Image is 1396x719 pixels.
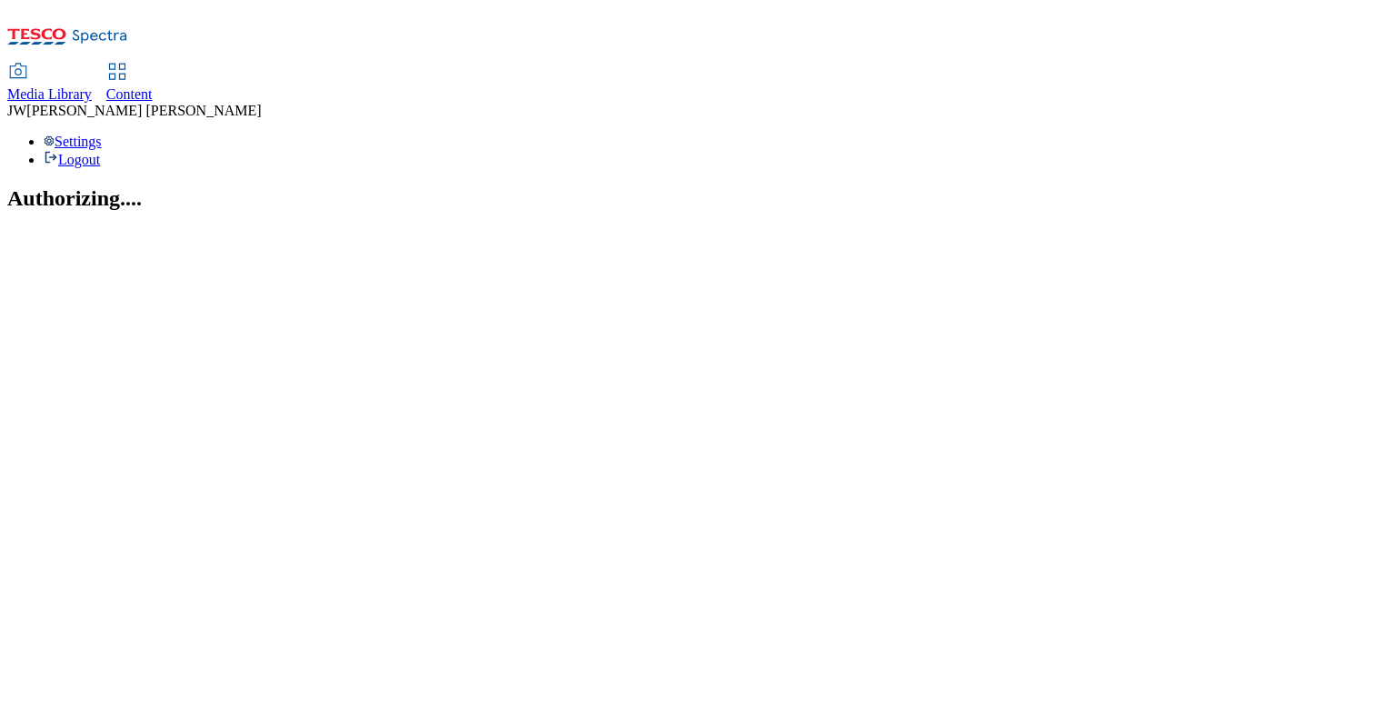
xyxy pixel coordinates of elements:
span: [PERSON_NAME] [PERSON_NAME] [26,103,261,118]
a: Content [106,65,153,103]
a: Logout [44,152,100,167]
a: Settings [44,134,102,149]
a: Media Library [7,65,92,103]
h2: Authorizing.... [7,186,1389,211]
span: Content [106,86,153,102]
span: JW [7,103,26,118]
span: Media Library [7,86,92,102]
